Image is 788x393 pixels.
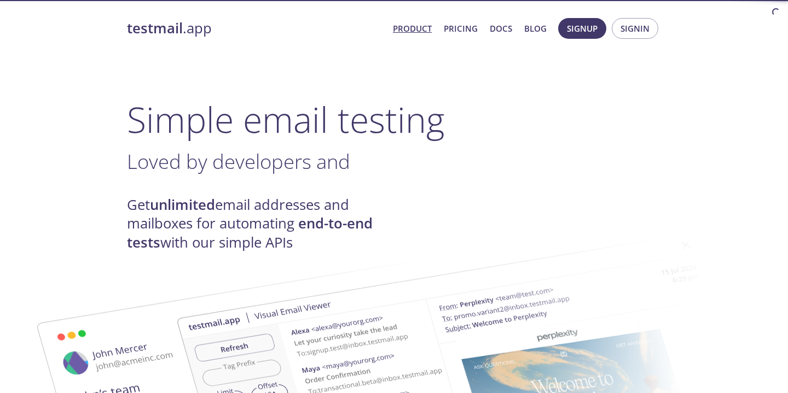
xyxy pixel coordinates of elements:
[621,21,650,36] span: Signin
[150,195,215,214] strong: unlimited
[524,21,547,36] a: Blog
[612,18,658,39] button: Signin
[490,21,512,36] a: Docs
[127,148,350,175] span: Loved by developers and
[127,214,373,251] strong: end-to-end tests
[127,19,384,38] a: testmail.app
[127,98,661,140] h1: Simple email testing
[127,196,394,252] h4: Get email addresses and mailboxes for automating with our simple APIs
[567,21,598,36] span: Signup
[127,19,183,38] strong: testmail
[558,18,606,39] button: Signup
[393,21,432,36] a: Product
[444,21,478,36] a: Pricing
